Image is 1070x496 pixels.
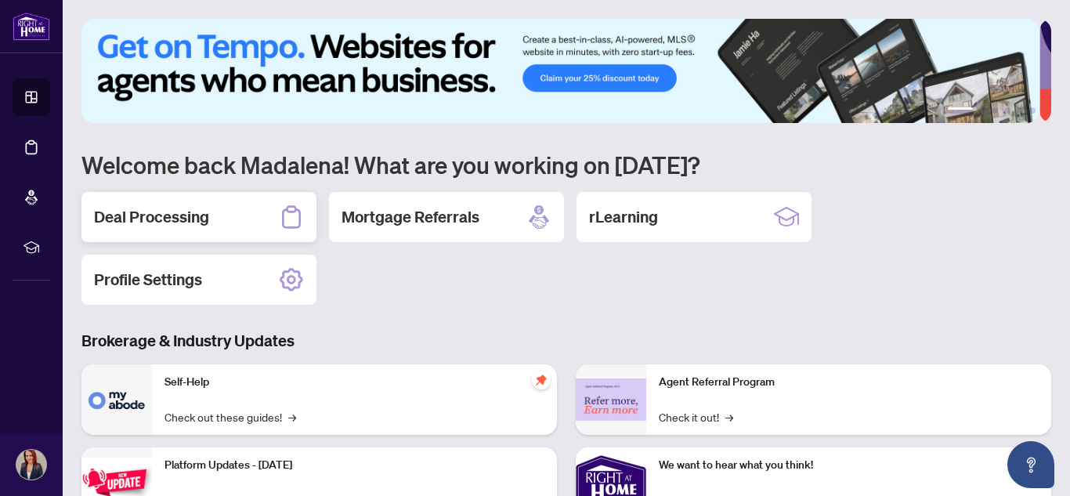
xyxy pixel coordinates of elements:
a: Check out these guides!→ [164,408,296,425]
p: Self-Help [164,374,544,391]
a: Check it out!→ [659,408,733,425]
h2: rLearning [589,206,658,228]
span: pushpin [532,371,551,389]
h2: Profile Settings [94,269,202,291]
span: → [725,408,733,425]
h3: Brokerage & Industry Updates [81,330,1051,352]
img: logo [13,12,50,41]
button: 2 [979,107,985,114]
button: 1 [948,107,973,114]
img: Profile Icon [16,450,46,480]
img: Self-Help [81,364,152,435]
h1: Welcome back Madalena! What are you working on [DATE]? [81,150,1051,179]
span: → [288,408,296,425]
img: Slide 0 [81,19,1039,123]
img: Agent Referral Program [576,378,646,422]
h2: Deal Processing [94,206,209,228]
h2: Mortgage Referrals [342,206,479,228]
button: Open asap [1007,441,1054,488]
p: Agent Referral Program [659,374,1039,391]
p: We want to hear what you think! [659,457,1039,474]
button: 4 [1004,107,1010,114]
button: 6 [1029,107,1036,114]
button: 3 [992,107,998,114]
p: Platform Updates - [DATE] [164,457,544,474]
button: 5 [1017,107,1023,114]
